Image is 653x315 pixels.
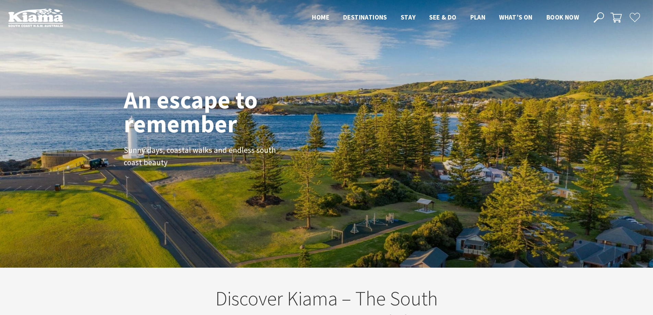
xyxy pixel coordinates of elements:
[343,13,387,21] span: Destinations
[470,13,486,21] span: Plan
[8,8,63,27] img: Kiama Logo
[124,144,278,169] p: Sunny days, coastal walks and endless south coast beauty
[312,13,329,21] span: Home
[429,13,456,21] span: See & Do
[546,13,579,21] span: Book now
[401,13,416,21] span: Stay
[124,88,312,136] h1: An escape to remember
[305,12,586,23] nav: Main Menu
[499,13,533,21] span: What’s On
